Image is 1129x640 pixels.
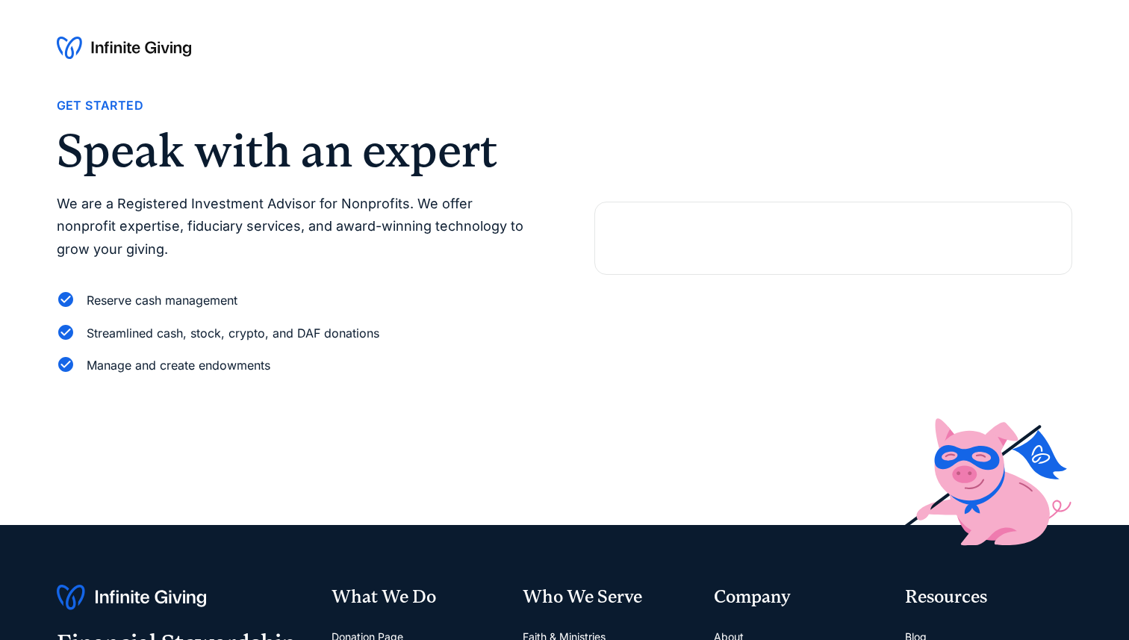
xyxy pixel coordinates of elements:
div: Streamlined cash, stock, crypto, and DAF donations [87,323,379,344]
div: Get Started [57,96,143,116]
div: Reserve cash management [87,291,237,311]
div: What We Do [332,585,499,610]
div: Manage and create endowments [87,355,270,376]
div: Resources [905,585,1072,610]
h2: Speak with an expert [57,128,535,174]
div: Who We Serve [523,585,690,610]
div: Company [714,585,881,610]
p: We are a Registered Investment Advisor for Nonprofits. We offer nonprofit expertise, fiduciary se... [57,193,535,261]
